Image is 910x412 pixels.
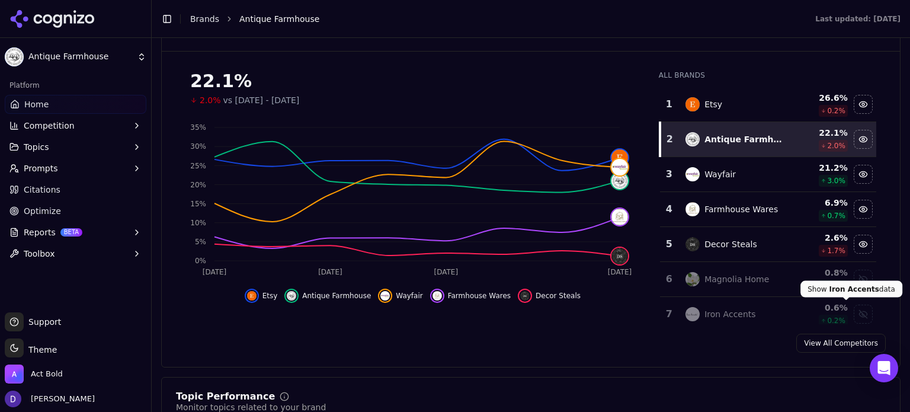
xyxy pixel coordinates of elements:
span: Farmhouse Wares [448,291,511,301]
div: Farmhouse Wares [704,203,778,215]
div: Platform [5,76,146,95]
button: ReportsBETA [5,223,146,242]
span: Toolbox [24,248,55,260]
span: Iron Accents [829,285,879,293]
tr: 1etsyEtsy26.6%0.2%Hide etsy data [660,87,876,122]
a: Brands [190,14,219,24]
button: Hide antique farmhouse data [854,130,873,149]
button: Hide decor steals data [518,289,581,303]
span: Wayfair [396,291,422,301]
div: Decor Steals [704,238,757,250]
div: Data table [659,87,876,367]
tr: 4farmhouse waresFarmhouse Wares6.9%0.7%Hide farmhouse wares data [660,192,876,227]
span: 0.2 % [827,106,845,116]
div: Topic Performance [176,392,275,401]
tr: 2antique farmhouseAntique Farmhouse22.1%2.0%Hide antique farmhouse data [660,122,876,157]
span: Optimize [24,205,61,217]
div: 4 [665,202,674,216]
a: View All Competitors [796,334,886,353]
div: 0.6 % [793,302,848,314]
img: wayfair [611,159,628,175]
span: Theme [24,345,57,354]
img: iron accents [685,307,700,321]
img: decor steals [685,237,700,251]
img: farmhouse wares [685,202,700,216]
button: Competition [5,116,146,135]
button: Hide farmhouse wares data [430,289,511,303]
span: Act Bold [31,369,63,379]
div: 0.8 % [793,267,848,279]
a: Optimize [5,202,146,221]
span: Decor Steals [536,291,581,301]
tspan: 35% [190,123,206,132]
button: Hide farmhouse wares data [854,200,873,219]
img: antique farmhouse [611,173,628,189]
span: 1.7 % [827,246,845,255]
img: etsy [247,291,257,301]
div: Iron Accents [704,308,755,320]
img: farmhouse wares [432,291,442,301]
tspan: 30% [190,142,206,151]
tspan: [DATE] [608,268,632,276]
tspan: 15% [190,200,206,208]
img: antique farmhouse [287,291,296,301]
span: Antique Farmhouse [28,52,132,62]
span: 0.7 % [827,211,845,221]
div: 5 [665,237,674,251]
button: Toolbox [5,244,146,263]
span: 2.0 % [827,141,845,151]
div: Magnolia Home [704,273,769,285]
div: Open Intercom Messenger [870,354,898,382]
span: Competition [24,120,75,132]
div: 26.6 % [793,92,848,104]
span: Citations [24,184,60,196]
span: Home [24,98,49,110]
span: Prompts [24,162,58,174]
div: 2 [666,132,674,146]
span: BETA [60,228,82,237]
tspan: [DATE] [318,268,342,276]
span: Antique Farmhouse [239,13,319,25]
span: Reports [24,226,56,238]
button: Prompts [5,159,146,178]
img: decor steals [611,248,628,264]
button: Show magnolia home data [854,270,873,289]
button: Hide decor steals data [854,235,873,254]
tspan: [DATE] [203,268,227,276]
img: antique farmhouse [685,132,700,146]
img: etsy [611,149,628,166]
tspan: 25% [190,162,206,170]
tspan: 5% [195,238,206,246]
img: farmhouse wares [611,209,628,225]
div: 1 [665,97,674,111]
img: Act Bold [5,365,24,384]
img: David White [5,391,21,407]
div: 3 [665,167,674,181]
img: decor steals [520,291,530,301]
div: Antique Farmhouse [704,133,783,145]
div: All Brands [659,71,876,80]
div: 22.1 % [793,127,848,139]
button: Show iron accents data [854,305,873,324]
button: Open user button [5,391,95,407]
span: 0.2 % [827,316,845,325]
span: Etsy [262,291,278,301]
img: etsy [685,97,700,111]
span: [PERSON_NAME] [26,394,95,404]
button: Hide etsy data [854,95,873,114]
button: Open organization switcher [5,365,63,384]
button: Hide etsy data [245,289,278,303]
div: 7 [665,307,674,321]
span: Topics [24,141,49,153]
img: wayfair [685,167,700,181]
tr: 7iron accentsIron Accents0.6%0.2%Show iron accents data [660,297,876,332]
div: Etsy [704,98,722,110]
span: Support [24,316,61,328]
a: Home [5,95,146,114]
tspan: 10% [190,219,206,227]
span: Antique Farmhouse [302,291,371,301]
img: Antique Farmhouse [5,47,24,66]
div: Last updated: [DATE] [815,14,901,24]
tspan: 0% [195,257,206,265]
tr: 5decor stealsDecor Steals2.6%1.7%Hide decor steals data [660,227,876,262]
